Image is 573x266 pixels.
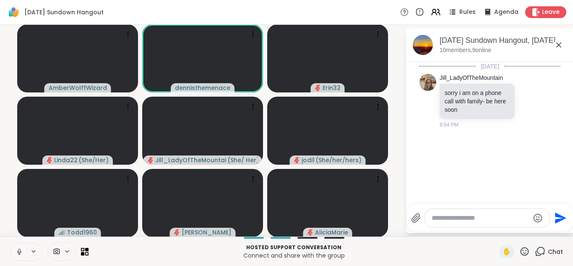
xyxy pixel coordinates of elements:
[494,8,518,16] span: Agenda
[476,62,504,71] span: [DATE]
[440,121,458,129] span: 8:04 PM
[440,35,567,46] div: [DATE] Sundown Hangout, [DATE]
[302,156,315,164] span: jodi1
[440,74,503,82] a: Jill_LadyOfTheMountain
[315,85,321,91] span: audio-muted
[413,35,433,55] img: Sunday Sundown Hangout, Sep 07
[315,228,348,237] span: AliciaMarie
[94,251,494,260] p: Connect and share with the group
[47,157,52,163] span: audio-muted
[227,156,258,164] span: ( She/ Her )
[182,228,232,237] span: [PERSON_NAME]
[54,156,78,164] span: Linda22
[548,248,563,256] span: Chat
[148,157,154,163] span: audio-muted
[440,46,491,55] p: 10 members, 9 online
[432,214,529,222] textarea: Type your message
[445,89,510,114] p: sorry i am on a phone call with family- be here soon
[155,156,227,164] span: Jill_LadyOfTheMountain
[307,229,313,235] span: audio-muted
[459,8,476,16] span: Rules
[542,8,560,16] span: Leave
[503,247,511,257] span: ✋
[174,229,180,235] span: audio-muted
[419,74,436,91] img: https://sharewell-space-live.sfo3.digitaloceanspaces.com/user-generated/2564abe4-c444-4046-864b-7...
[294,157,300,163] span: audio-muted
[175,84,230,92] span: dennisthemenace
[323,84,341,92] span: Erin32
[533,213,543,223] button: Emoji picker
[315,156,362,164] span: ( She/her/hers )
[7,5,21,19] img: ShareWell Logomark
[550,208,569,227] button: Send
[94,244,494,251] p: Hosted support conversation
[78,156,109,164] span: ( She/Her )
[24,8,104,16] span: [DATE] Sundown Hangout
[49,84,107,92] span: AmberWolffWizard
[67,228,97,237] span: Todd1960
